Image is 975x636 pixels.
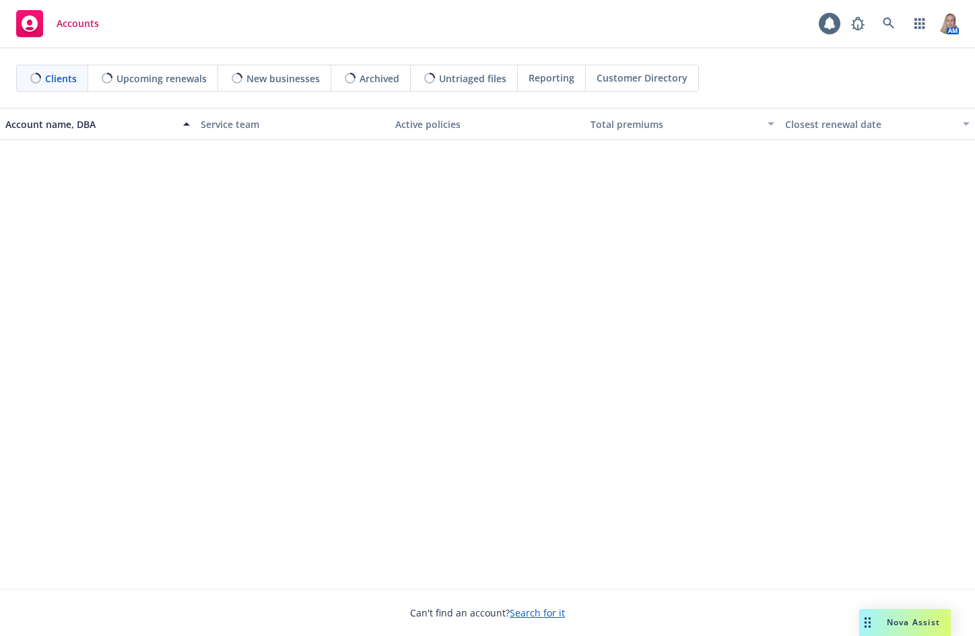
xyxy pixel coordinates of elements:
button: Total premiums [585,108,780,140]
a: Search [875,10,902,37]
span: Archived [360,71,399,86]
span: Clients [45,71,77,86]
button: Closest renewal date [780,108,975,140]
span: Untriaged files [439,71,506,86]
a: Report a Bug [844,10,871,37]
button: Service team [195,108,391,140]
span: Customer Directory [597,71,687,85]
div: Total premiums [591,117,760,131]
a: Switch app [906,10,933,37]
span: Accounts [57,18,99,29]
span: Reporting [529,71,574,85]
span: Can't find an account? [410,606,565,620]
div: Account name, DBA [5,117,175,131]
a: Accounts [11,5,104,42]
div: Drag to move [859,609,876,636]
div: Active policies [395,117,580,131]
a: Search for it [510,606,565,619]
span: New businesses [246,71,320,86]
div: Closest renewal date [785,117,955,131]
div: Service team [201,117,385,131]
span: Nova Assist [887,616,940,628]
button: Nova Assist [859,609,951,636]
span: Upcoming renewals [116,71,207,86]
button: Active policies [390,108,585,140]
img: photo [937,13,959,34]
